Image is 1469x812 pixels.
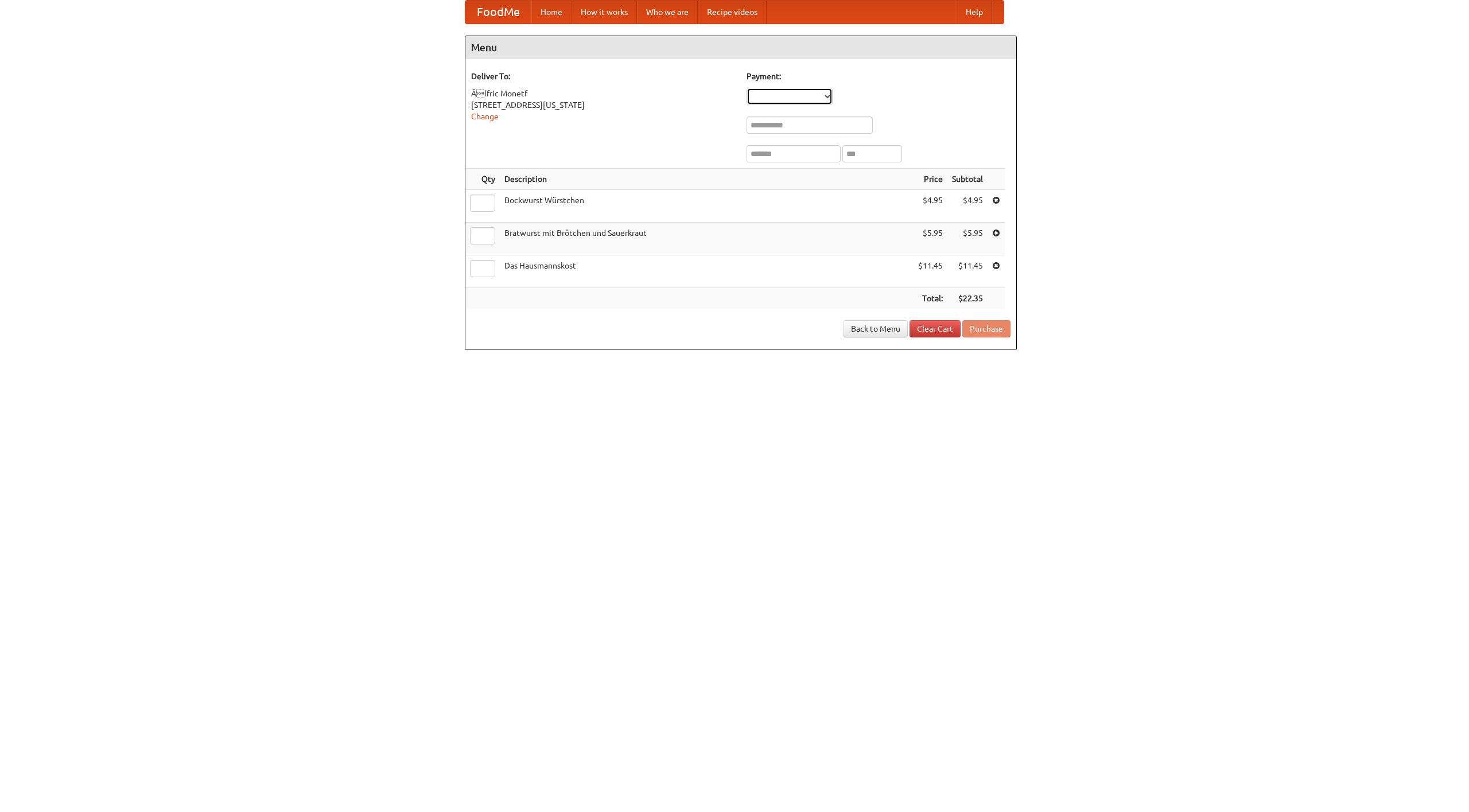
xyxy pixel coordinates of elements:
[500,190,914,223] td: Bockwurst Würstchen
[637,1,698,24] a: Who we are
[914,223,947,255] td: $5.95
[465,169,500,190] th: Qty
[471,112,499,121] a: Change
[957,1,992,24] a: Help
[910,320,961,337] a: Clear Cart
[465,36,1016,59] h4: Menu
[914,190,947,223] td: $4.95
[531,1,572,24] a: Home
[572,1,637,24] a: How it works
[500,169,914,190] th: Description
[500,223,914,255] td: Bratwurst mit Brötchen und Sauerkraut
[914,169,947,190] th: Price
[947,190,988,223] td: $4.95
[465,1,531,24] a: FoodMe
[947,223,988,255] td: $5.95
[471,99,735,111] div: [STREET_ADDRESS][US_STATE]
[914,255,947,288] td: $11.45
[962,320,1011,337] button: Purchase
[471,71,735,82] h5: Deliver To:
[914,288,947,309] th: Total:
[500,255,914,288] td: Das Hausmannskost
[947,255,988,288] td: $11.45
[747,71,1011,82] h5: Payment:
[844,320,908,337] a: Back to Menu
[471,88,735,99] div: Ãlfric Monetf
[947,169,988,190] th: Subtotal
[698,1,767,24] a: Recipe videos
[947,288,988,309] th: $22.35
